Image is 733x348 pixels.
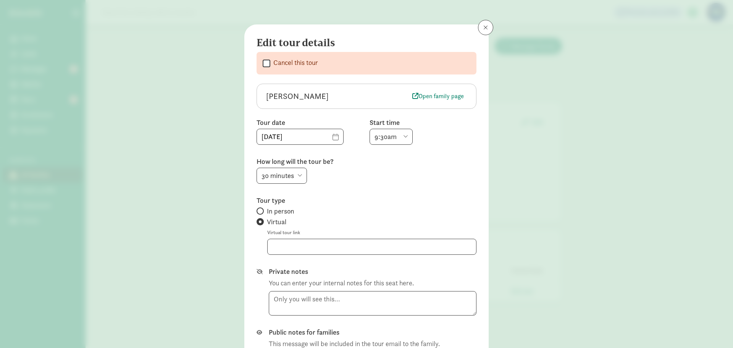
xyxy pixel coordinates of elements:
[257,118,363,127] label: Tour date
[409,91,467,102] a: Open family page
[269,278,414,288] div: You can enter your internal notes for this seat here.
[695,311,733,348] iframe: Chat Widget
[370,118,476,127] label: Start time
[266,90,409,102] div: [PERSON_NAME]
[270,58,318,67] label: Cancel this tour
[269,328,476,337] label: Public notes for families
[257,157,476,166] label: How long will the tour be?
[412,92,464,101] span: Open family page
[267,228,476,237] label: Virtual tour link
[267,207,294,216] span: In person
[257,37,470,49] h4: Edit tour details
[269,267,476,276] label: Private notes
[257,196,476,205] label: Tour type
[267,217,286,227] span: Virtual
